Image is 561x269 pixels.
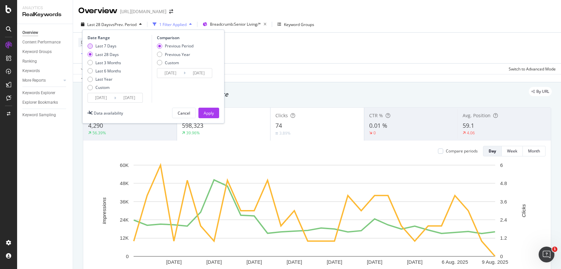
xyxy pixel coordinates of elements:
[88,35,150,40] div: Date Range
[22,90,55,96] div: Keywords Explorer
[22,90,68,96] a: Keywords Explorer
[369,112,383,119] span: CTR %
[81,40,93,45] span: Device
[500,199,507,204] text: 3.6
[116,93,142,102] input: End Date
[78,19,144,30] button: Last 28 DaysvsPrev. Period
[552,247,557,252] span: 1
[165,43,193,49] div: Previous Period
[88,85,121,90] div: Custom
[463,112,491,119] span: Avg. Position
[22,77,46,84] div: More Reports
[182,121,203,129] span: 598,323
[120,217,129,223] text: 24K
[22,99,58,106] div: Explorer Bookmarks
[94,110,123,116] div: Data availability
[172,108,196,118] button: Cancel
[529,87,552,96] div: legacy label
[78,50,105,58] button: Add Filter
[166,259,182,265] text: [DATE]
[126,254,129,259] text: 0
[536,90,549,94] span: By URL
[200,19,269,30] button: Breadcrumb:Senior Living/*
[157,43,193,49] div: Previous Period
[101,197,107,224] text: Impressions
[327,259,342,265] text: [DATE]
[500,162,503,168] text: 6
[22,67,68,74] a: Keywords
[373,130,376,136] div: 0
[198,108,219,118] button: Apply
[150,19,194,30] button: 1 Filter Applied
[442,259,468,265] text: 6 Aug. 2025
[483,146,502,156] button: Day
[463,121,474,129] span: 59.1
[157,52,193,57] div: Previous Year
[521,204,526,217] text: Clicks
[186,68,212,78] input: End Date
[88,60,121,66] div: Last 3 Months
[275,19,317,30] button: Keyword Groups
[446,148,478,154] div: Compare periods
[22,48,52,55] div: Keyword Groups
[88,43,121,49] div: Last 7 Days
[186,130,200,136] div: 39.96%
[92,130,106,136] div: 56.39%
[88,76,121,82] div: Last Year
[284,22,314,27] div: Keyword Groups
[157,68,184,78] input: Start Date
[157,60,193,66] div: Custom
[120,199,129,204] text: 36K
[88,68,121,74] div: Last 6 Months
[88,52,121,57] div: Last 28 Days
[95,60,121,66] div: Last 3 Months
[489,148,496,154] div: Day
[22,58,37,65] div: Ranking
[506,64,556,74] button: Switch to Advanced Mode
[22,29,38,36] div: Overview
[500,180,507,186] text: 4.8
[22,39,61,46] div: Content Performance
[95,68,121,74] div: Last 6 Months
[22,99,68,106] a: Explorer Bookmarks
[275,112,288,119] span: Clicks
[22,112,68,119] a: Keyword Sampling
[120,8,166,15] div: [URL][DOMAIN_NAME]
[22,67,40,74] div: Keywords
[159,22,187,27] div: 1 Filter Applied
[22,39,68,46] a: Content Performance
[275,132,278,134] img: Equal
[120,180,129,186] text: 48K
[539,247,554,262] iframe: Intercom live chat
[165,60,179,66] div: Custom
[169,9,173,14] div: arrow-right-arrow-left
[509,66,556,72] div: Switch to Advanced Mode
[407,259,422,265] text: [DATE]
[22,48,68,55] a: Keyword Groups
[206,259,222,265] text: [DATE]
[165,52,190,57] div: Previous Year
[88,121,103,129] span: 4,290
[275,121,282,129] span: 74
[502,146,523,156] button: Week
[500,235,507,241] text: 1.2
[22,58,68,65] a: Ranking
[78,64,97,74] button: Apply
[210,21,261,27] span: Breadcrumb: Senior Living/*
[178,110,190,116] div: Cancel
[22,29,68,36] a: Overview
[22,77,62,84] a: More Reports
[95,76,113,82] div: Last Year
[22,112,56,119] div: Keyword Sampling
[22,11,67,18] div: RealKeywords
[87,22,111,27] span: Last 28 Days
[523,146,546,156] button: Month
[369,121,387,129] span: 0.01 %
[88,93,114,102] input: Start Date
[120,235,129,241] text: 12K
[367,259,382,265] text: [DATE]
[528,148,540,154] div: Month
[279,130,291,136] div: 3.89%
[482,259,508,265] text: 9 Aug. 2025
[204,110,214,116] div: Apply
